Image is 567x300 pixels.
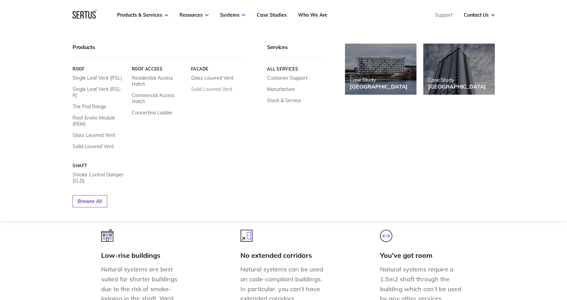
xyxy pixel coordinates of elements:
a: Solid Louvred Vent [73,143,114,149]
div: Services [267,44,325,58]
a: Commercial Access Hatch [131,92,186,105]
iframe: Chat Widget [444,221,567,300]
a: Browse All [73,195,107,207]
a: Support [435,12,453,18]
a: Roof [73,66,127,72]
a: Systems [220,12,246,18]
a: Who We Are [298,12,327,18]
a: Customer Support [267,75,308,81]
a: Stock & Service [267,97,301,104]
a: Glass Louvred Vent [191,75,233,81]
a: Shaft [73,163,127,168]
a: Smoke Control Damper (SLD) [73,172,127,184]
a: Single Leaf Vent (RSL-R) [73,86,127,98]
div: [GEOGRAPHIC_DATA] [350,83,408,90]
a: Facade [191,66,245,72]
a: The Pod Range [73,104,106,110]
a: Case Study[GEOGRAPHIC_DATA] [345,44,416,95]
a: Roof Access [131,66,186,72]
a: Concertina Ladder [131,110,172,116]
div: Case Study [428,77,486,83]
div: [GEOGRAPHIC_DATA] [428,83,486,90]
div: No extended corridors [240,251,327,259]
div: Products [73,44,245,58]
div: You've got room [380,251,466,259]
a: Roof Enviro Module (REM) [73,115,127,127]
div: Low-rise buildings [101,251,187,259]
a: Products & Services [117,12,168,18]
a: Manufacture [267,86,295,92]
a: Solid Louvred Vent [191,86,232,92]
div: Case Study [350,77,408,83]
a: Residential Access Hatch [131,75,186,87]
a: Glass Louvred Vent [73,132,115,138]
a: Single Leaf Vent (RSL) [73,75,122,81]
a: Case Studies [257,12,287,18]
a: Resources [179,12,209,18]
a: Case Study[GEOGRAPHIC_DATA] [423,44,495,95]
a: Contact Us [464,12,495,18]
a: All services [267,66,325,72]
